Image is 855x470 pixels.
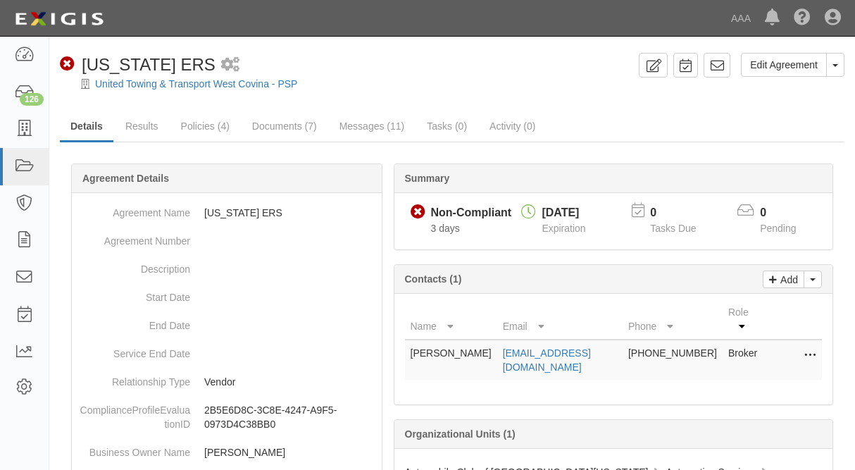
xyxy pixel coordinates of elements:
[723,299,766,340] th: Role
[77,227,190,248] dt: Agreement Number
[431,205,512,221] div: Non-Compliant
[329,112,416,140] a: Messages (11)
[760,205,813,221] p: 0
[204,403,376,431] p: 2B5E6D8C-3C8E-4247-A9F5-0973D4C38BB0
[623,340,723,380] td: [PHONE_NUMBER]
[77,283,190,304] dt: Start Date
[82,173,169,184] b: Agreement Details
[11,6,108,32] img: logo-5460c22ac91f19d4615b14bd174203de0afe785f0fc80cf4dbbc73dc1793850b.png
[77,199,376,227] dd: [US_STATE] ERS
[77,255,190,276] dt: Description
[170,112,240,140] a: Policies (4)
[115,112,169,140] a: Results
[77,311,190,333] dt: End Date
[650,223,696,234] span: Tasks Due
[650,205,713,221] p: 0
[479,112,546,140] a: Activity (0)
[77,199,190,220] dt: Agreement Name
[723,340,766,380] td: Broker
[794,10,811,27] i: Help Center - Complianz
[77,438,190,459] dt: Business Owner Name
[77,368,190,389] dt: Relationship Type
[741,53,827,77] a: Edit Agreement
[405,340,497,380] td: [PERSON_NAME]
[623,299,723,340] th: Phone
[60,53,216,77] div: California ERS
[431,223,460,234] span: Since 09/06/2025
[542,205,585,221] div: [DATE]
[77,340,190,361] dt: Service End Date
[221,58,239,73] i: 1 scheduled workflow
[777,271,798,287] p: Add
[77,368,376,396] dd: Vendor
[503,347,591,373] a: [EMAIL_ADDRESS][DOMAIN_NAME]
[60,57,75,72] i: Non-Compliant
[542,223,585,234] span: Expiration
[95,78,297,89] a: United Towing & Transport West Covina - PSP
[405,273,462,285] b: Contacts (1)
[405,173,450,184] b: Summary
[416,112,478,140] a: Tasks (0)
[204,445,376,459] p: [PERSON_NAME]
[411,205,425,220] i: Non-Compliant
[60,112,113,142] a: Details
[77,396,190,431] dt: ComplianceProfileEvaluationID
[405,428,516,440] b: Organizational Units (1)
[82,55,216,74] span: [US_STATE] ERS
[242,112,327,140] a: Documents (7)
[760,223,796,234] span: Pending
[20,93,44,106] div: 126
[763,271,804,288] a: Add
[724,4,758,32] a: AAA
[405,299,497,340] th: Name
[497,299,623,340] th: Email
